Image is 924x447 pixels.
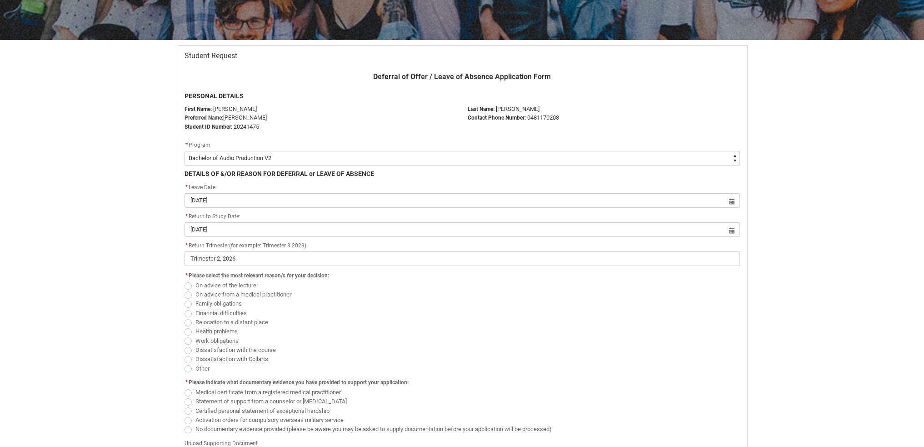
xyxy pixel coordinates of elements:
abbr: required [185,272,188,279]
span: Please select the most relevant reason/s for your decision: [189,272,329,279]
abbr: required [185,142,188,148]
span: 0481170208 [527,114,559,121]
span: Student Request [185,51,237,60]
span: Activation orders for compulsory overseas military service [195,417,344,423]
span: Program [189,142,210,148]
span: On advice from a medical practitioner [195,291,291,298]
span: Relocation to a distant place [195,319,268,326]
b: Last Name: [468,106,494,112]
span: Certified personal statement of exceptional hardship [195,407,330,414]
span: [PERSON_NAME] [223,114,267,121]
span: Dissatisfaction with the course [195,347,276,353]
strong: First Name: [185,106,212,112]
abbr: required [185,242,188,249]
span: Work obligations [195,337,239,344]
span: Family obligations [195,300,242,307]
p: [PERSON_NAME] [185,105,457,114]
span: Dissatisfaction with Collarts [195,356,268,362]
b: PERSONAL DETAILS [185,92,244,100]
abbr: required [185,184,188,191]
span: Other [195,365,210,372]
span: Health problems [195,328,238,335]
p: [PERSON_NAME] [468,105,740,114]
abbr: required [185,213,188,220]
b: Contact Phone Number: [468,115,526,121]
strong: Preferred Name: [185,115,223,121]
span: Return Trimester(for example: Trimester 3 2023) [185,242,306,249]
span: On advice of the lecturer [195,282,258,289]
span: Statement of support from a counselor or [MEDICAL_DATA] [195,398,347,405]
b: DETAILS OF &/OR REASON FOR DEFERRAL or LEAVE OF ABSENCE [185,170,374,177]
strong: Student ID Number: [185,124,232,130]
b: Deferral of Offer / Leave of Absence Application Form [373,72,551,81]
span: Please indicate what documentary evidence you have provided to support your application: [189,379,409,386]
p: 20241475 [185,122,457,131]
span: Leave Date: [185,184,217,191]
span: Return to Study Date: [185,213,240,220]
abbr: required [185,379,188,386]
span: Medical certificate from a registered medical practitioner [195,389,341,396]
span: No documentary evidence provided (please be aware you may be asked to supply documentation before... [195,426,552,432]
span: Financial difficulties [195,310,247,316]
